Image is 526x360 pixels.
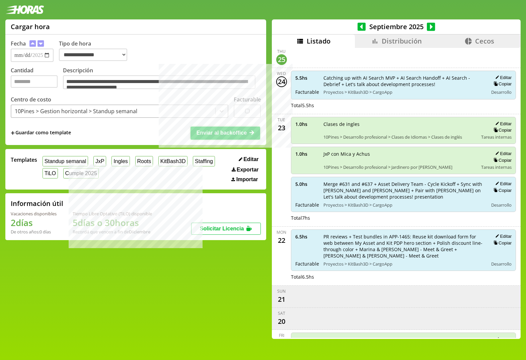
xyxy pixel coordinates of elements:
div: Sun [277,288,286,294]
div: 23 [276,123,287,133]
span: Cecos [475,37,494,46]
span: PR reviews + Test bundles in APP-1465: Reuse kit download form for web between My Asset and Kit P... [323,233,483,259]
button: TiLO [43,168,58,178]
span: Septiembre 2025 [366,22,427,31]
button: Solicitar Licencia [191,223,261,235]
textarea: Descripción [63,75,255,89]
span: Enviar al backoffice [197,130,247,136]
button: Cumple 2025 [63,168,99,178]
label: Cantidad [11,67,63,91]
div: Tiempo Libre Optativo (TiLO) disponible [73,211,152,217]
div: Mon [277,229,286,235]
button: Exportar [230,166,260,173]
div: 10Pines > Gestion horizontal > Standup semanal [15,107,137,115]
span: Proyectos > KitBash3D > CargoApp [323,261,483,267]
span: 5.0 hs [295,181,319,187]
span: Standup semanal [323,337,476,343]
label: Centro de costo [11,96,51,103]
button: Copiar [492,240,512,246]
button: KitBash3D [158,156,187,166]
button: Standup semanal [43,156,88,166]
span: Desarrollo [491,202,512,208]
div: Wed [277,71,286,76]
span: 1.0 hs [295,337,319,343]
label: Facturable [234,96,261,103]
div: Total 6.5 hs [291,274,516,280]
span: Importar [236,176,258,183]
h1: Cargar hora [11,22,50,31]
button: Editar [493,233,512,239]
button: Editar [493,337,512,342]
button: Editar [493,181,512,187]
span: Solicitar Licencia [200,226,244,231]
span: Desarrollo [491,89,512,95]
span: Proyectos > KitBash3D > CargoApp [323,89,483,95]
h1: 5 días o 30 horas [73,217,152,229]
span: 1.0 hs [295,151,319,157]
span: Proyectos > KitBash3D > CargoApp [323,202,483,208]
button: Enviar al backoffice [191,127,260,139]
button: Copiar [492,127,512,133]
div: Total 5.5 hs [291,102,516,109]
span: + [11,129,15,137]
span: Clases de ingles [323,121,476,127]
button: Roots [135,156,153,166]
div: Tue [278,117,285,123]
span: Distribución [382,37,422,46]
span: 5.5 hs [295,75,319,81]
button: Editar [493,121,512,127]
span: JxP con Mica y Achus [323,151,476,157]
div: Recordá que vencen a fin de [73,229,152,235]
span: 1.0 hs [295,121,319,127]
div: Sat [278,310,285,316]
div: Fri [279,333,284,338]
label: Fecha [11,40,26,47]
select: Tipo de hora [59,49,127,61]
b: Diciembre [129,229,150,235]
span: Facturable [295,261,319,267]
input: Cantidad [11,75,58,88]
button: Ingles [111,156,130,166]
div: De otros años: 0 días [11,229,57,235]
button: Copiar [492,157,512,163]
button: Editar [493,151,512,156]
span: Tareas internas [481,164,512,170]
button: Copiar [492,81,512,87]
label: Descripción [63,67,261,91]
span: Exportar [237,167,259,173]
span: 10Pines > Desarrollo profesional > Jardinero por [PERSON_NAME] [323,164,476,170]
h2: Información útil [11,199,63,208]
div: Vacaciones disponibles [11,211,57,217]
img: logotipo [5,5,44,14]
span: Facturable [295,202,319,208]
span: Merge #631 and #637 + Asset Delivery Team - Cycle Kickoff + Sync with [PERSON_NAME] and [PERSON_N... [323,181,483,200]
div: Thu [277,49,286,54]
span: +Guardar como template [11,129,71,137]
div: 20 [276,316,287,327]
div: 22 [276,235,287,246]
button: Staffing [193,156,215,166]
div: 24 [276,76,287,87]
button: Editar [493,75,512,80]
span: Tareas internas [481,134,512,140]
span: Catching up with AI Search MVP + AI Search Handoff + AI Search - Debrief + Let's talk about devel... [323,75,483,87]
span: Listado [307,37,330,46]
span: Desarrollo [491,261,512,267]
span: Facturable [295,89,319,95]
div: scrollable content [272,48,521,338]
span: 10Pines > Desarrollo profesional > Clases de Idiomas > Clases de inglés [323,134,476,140]
button: Editar [237,156,261,163]
h1: 2 días [11,217,57,229]
span: Templates [11,156,37,163]
span: Editar [243,156,258,162]
label: Tipo de hora [59,40,133,62]
div: 25 [276,54,287,65]
div: 21 [276,294,287,305]
button: Copiar [492,188,512,193]
div: Total 7 hs [291,215,516,221]
span: 6.5 hs [295,233,319,240]
button: JxP [93,156,106,166]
